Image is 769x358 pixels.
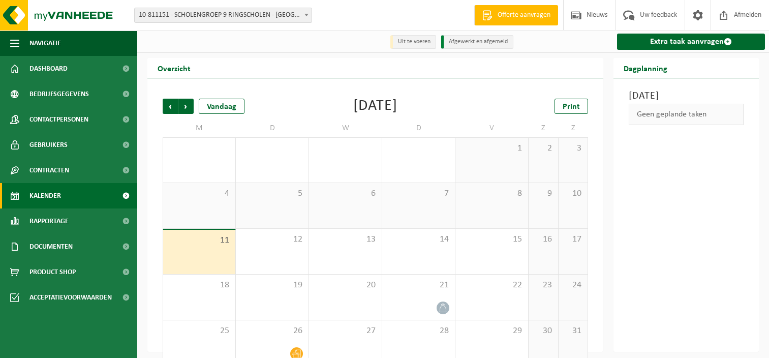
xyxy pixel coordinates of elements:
[534,325,553,337] span: 30
[29,259,76,285] span: Product Shop
[199,99,244,114] div: Vandaag
[309,119,382,137] td: W
[474,5,558,25] a: Offerte aanvragen
[29,81,89,107] span: Bedrijfsgegevens
[460,280,523,291] span: 22
[382,119,455,137] td: D
[564,325,583,337] span: 31
[241,234,303,245] span: 12
[555,99,588,114] a: Print
[236,119,309,137] td: D
[441,35,513,49] li: Afgewerkt en afgemeld
[147,58,201,78] h2: Overzicht
[460,188,523,199] span: 8
[168,325,230,337] span: 25
[168,188,230,199] span: 4
[29,132,68,158] span: Gebruikers
[168,280,230,291] span: 18
[629,88,744,104] h3: [DATE]
[564,234,583,245] span: 17
[390,35,436,49] li: Uit te voeren
[387,188,450,199] span: 7
[460,325,523,337] span: 29
[314,188,377,199] span: 6
[314,234,377,245] span: 13
[314,143,377,154] span: 30
[241,280,303,291] span: 19
[29,56,68,81] span: Dashboard
[387,234,450,245] span: 14
[29,208,69,234] span: Rapportage
[563,103,580,111] span: Print
[29,285,112,310] span: Acceptatievoorwaarden
[564,143,583,154] span: 3
[629,104,744,125] div: Geen geplande taken
[529,119,559,137] td: Z
[460,234,523,245] span: 15
[495,10,553,20] span: Offerte aanvragen
[564,188,583,199] span: 10
[163,99,178,114] span: Vorige
[534,234,553,245] span: 16
[135,8,312,22] span: 10-811151 - SCHOLENGROEP 9 RINGSCHOLEN - ASSE
[387,143,450,154] span: 31
[534,143,553,154] span: 2
[241,143,303,154] span: 29
[241,188,303,199] span: 5
[29,31,61,56] span: Navigatie
[617,34,765,50] a: Extra taak aanvragen
[168,143,230,154] span: 28
[534,280,553,291] span: 23
[29,107,88,132] span: Contactpersonen
[178,99,194,114] span: Volgende
[314,325,377,337] span: 27
[455,119,529,137] td: V
[534,188,553,199] span: 9
[559,119,589,137] td: Z
[241,325,303,337] span: 26
[387,325,450,337] span: 28
[134,8,312,23] span: 10-811151 - SCHOLENGROEP 9 RINGSCHOLEN - ASSE
[564,280,583,291] span: 24
[353,99,397,114] div: [DATE]
[168,235,230,246] span: 11
[387,280,450,291] span: 21
[314,280,377,291] span: 20
[29,158,69,183] span: Contracten
[29,183,61,208] span: Kalender
[460,143,523,154] span: 1
[29,234,73,259] span: Documenten
[613,58,678,78] h2: Dagplanning
[163,119,236,137] td: M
